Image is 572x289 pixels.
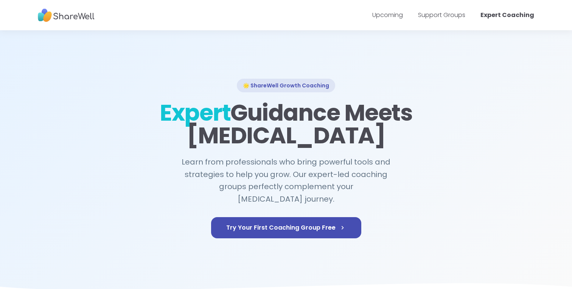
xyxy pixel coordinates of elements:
span: Try Your First Coaching Group Free [226,223,346,232]
a: Support Groups [418,11,465,19]
div: 🌟 ShareWell Growth Coaching [237,79,335,92]
a: Try Your First Coaching Group Free [211,217,361,238]
h2: Learn from professionals who bring powerful tools and strategies to help you grow. Our expert-led... [177,156,395,205]
h1: Guidance Meets [MEDICAL_DATA] [159,101,413,147]
a: Upcoming [372,11,403,19]
span: Expert [160,97,230,129]
a: Expert Coaching [480,11,534,19]
img: ShareWell Nav Logo [38,5,95,26]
